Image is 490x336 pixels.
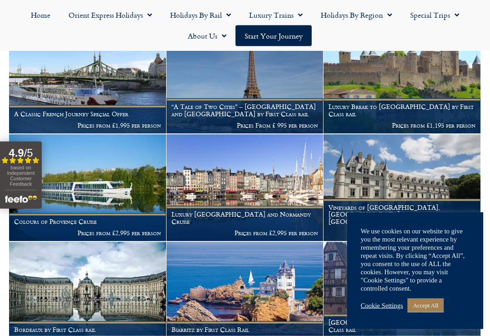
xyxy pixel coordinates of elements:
a: A Classic French Journey Special Offer Prices from £1,995 per person [9,26,167,134]
p: Prices from £1,195 per person [328,122,475,129]
h1: [GEOGRAPHIC_DATA] & the Alsace by First Class rail [328,319,475,333]
a: Home [22,5,59,25]
a: Special Trips [401,5,468,25]
a: Vineyards of [GEOGRAPHIC_DATA], [GEOGRAPHIC_DATA] and the [GEOGRAPHIC_DATA] Prices from £1,595 pe... [323,134,481,242]
h1: Biarritz by First Class Rail [171,326,318,333]
a: About Us [179,25,235,46]
div: We use cookies on our website to give you the most relevant experience by remembering your prefer... [361,227,470,292]
a: Accept All [407,298,444,312]
a: Holidays by Rail [161,5,240,25]
a: Orient Express Holidays [59,5,161,25]
a: Luxury [GEOGRAPHIC_DATA] and Normandy Cruise Prices from £2,995 per person [167,134,324,242]
h1: Bordeaux by First Class rail [14,326,161,333]
nav: Menu [5,5,485,46]
a: Luxury Trains [240,5,312,25]
p: Prices From £ 995 per person [171,122,318,129]
p: Prices from £1,595 per person [328,229,475,237]
p: Prices from £2,995 per person [171,229,318,237]
h1: “A Tale of Two Cities” – [GEOGRAPHIC_DATA] and [GEOGRAPHIC_DATA] by First Class rail [171,103,318,118]
a: Cookie Settings [361,301,403,310]
h1: Luxury Break to [GEOGRAPHIC_DATA] by First Class rail [328,103,475,118]
a: “A Tale of Two Cities” – [GEOGRAPHIC_DATA] and [GEOGRAPHIC_DATA] by First Class rail Prices From ... [167,26,324,134]
h1: Colours of Provence Cruise [14,218,161,225]
p: Prices from £1,995 per person [14,122,161,129]
p: Prices from £2,995 per person [14,229,161,237]
a: Colours of Provence Cruise Prices from £2,995 per person [9,134,167,242]
h1: Vineyards of [GEOGRAPHIC_DATA], [GEOGRAPHIC_DATA] and the [GEOGRAPHIC_DATA] [328,204,475,225]
a: Luxury Break to [GEOGRAPHIC_DATA] by First Class rail Prices from £1,195 per person [323,26,481,134]
h1: Luxury [GEOGRAPHIC_DATA] and Normandy Cruise [171,211,318,225]
h1: A Classic French Journey Special Offer [14,110,161,118]
a: Holidays by Region [312,5,401,25]
a: Start your Journey [235,25,312,46]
